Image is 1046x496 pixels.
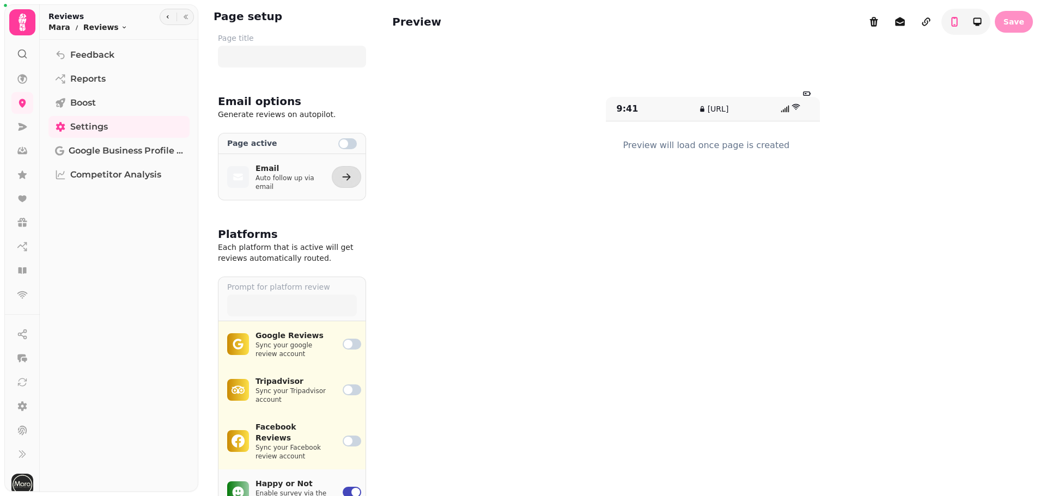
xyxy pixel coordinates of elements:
button: toggle-phone [944,11,965,33]
p: Mara [48,22,70,33]
button: toggle-phone [966,11,988,33]
a: Boost [48,92,190,114]
p: 9:41 [617,102,673,115]
h2: Reviews [48,11,127,22]
span: Boost [70,96,96,109]
a: Feedback [48,44,190,66]
p: Tripadvisor [256,376,330,387]
button: Reviews [83,22,127,33]
p: Sync your Facebook review account [256,443,330,461]
p: Auto follow up via email [256,174,319,191]
p: Each platform that is active will get reviews automatically routed. [218,242,366,264]
p: [URL] [708,103,729,114]
p: Generate reviews on autopilot. [218,109,366,120]
h2: Email options [218,94,301,109]
span: Reports [70,72,106,85]
p: Email [256,163,319,174]
a: Settings [48,116,190,138]
button: User avatar [9,474,35,495]
label: Prompt for platform review [227,281,357,292]
button: Save [995,11,1033,33]
p: Google Reviews [256,330,330,341]
p: Facebook Reviews [256,421,330,443]
p: Sync your google review account [256,341,330,358]
p: Preview will load once page is created [623,139,790,152]
span: Settings [70,120,108,133]
a: Competitor Analysis [48,164,190,186]
span: Save [1004,18,1024,26]
label: Page active [227,138,327,149]
span: Feedback [70,48,114,62]
a: Google Business Profile (Beta) [48,140,190,162]
a: Reports [48,68,190,90]
h2: Page setup [214,9,282,24]
span: Google Business Profile (Beta) [69,144,183,157]
p: Happy or Not [256,478,330,489]
nav: Tabs [40,40,198,492]
h2: Platforms [218,226,278,242]
label: Page title [218,33,366,44]
h2: Preview [392,14,441,29]
nav: breadcrumb [48,22,127,33]
img: User avatar [11,474,33,495]
span: Competitor Analysis [70,168,161,181]
p: Sync your Tripadvisor account [256,387,330,404]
